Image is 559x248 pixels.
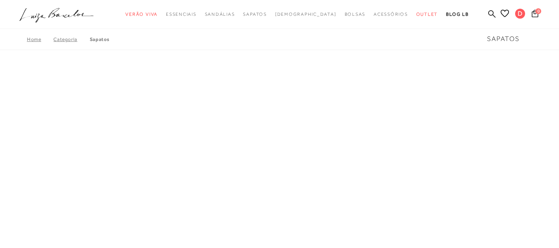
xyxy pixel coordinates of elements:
[446,7,468,22] a: BLOG LB
[535,8,541,14] span: 0
[515,9,525,19] span: D
[374,7,408,22] a: noSubCategoriesText
[416,7,438,22] a: noSubCategoriesText
[446,12,468,17] span: BLOG LB
[205,7,235,22] a: noSubCategoriesText
[205,12,235,17] span: Sandálias
[125,7,158,22] a: noSubCategoriesText
[125,12,158,17] span: Verão Viva
[511,8,529,21] button: D
[90,36,110,42] a: Sapatos
[166,7,197,22] a: noSubCategoriesText
[275,12,336,17] span: [DEMOGRAPHIC_DATA]
[374,12,408,17] span: Acessórios
[345,7,366,22] a: noSubCategoriesText
[487,35,520,43] span: Sapatos
[345,12,366,17] span: Bolsas
[27,36,53,42] a: Home
[529,9,541,20] button: 0
[53,36,89,42] a: Categoria
[243,12,266,17] span: Sapatos
[166,12,197,17] span: Essenciais
[416,12,438,17] span: Outlet
[243,7,266,22] a: noSubCategoriesText
[275,7,336,22] a: noSubCategoriesText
